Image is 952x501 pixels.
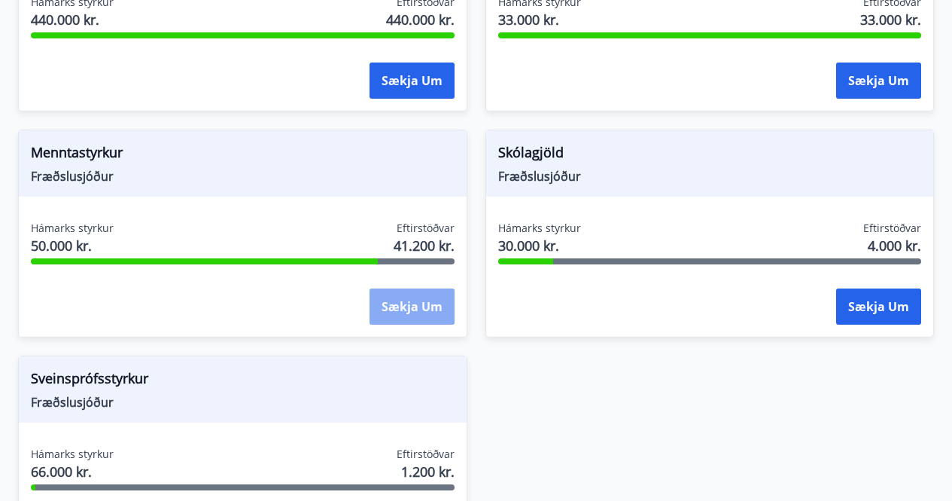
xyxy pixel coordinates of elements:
[394,236,455,255] span: 41.200 kr.
[386,10,455,29] span: 440.000 kr.
[31,462,114,481] span: 66.000 kr.
[836,289,921,325] button: Sækja um
[836,63,921,99] button: Sækja um
[863,221,921,236] span: Eftirstöðvar
[31,10,114,29] span: 440.000 kr.
[397,447,455,462] span: Eftirstöðvar
[401,462,455,481] span: 1.200 kr.
[498,221,581,236] span: Hámarks styrkur
[498,236,581,255] span: 30.000 kr.
[31,368,455,394] span: Sveinsprófsstyrkur
[498,10,581,29] span: 33.000 kr.
[31,236,114,255] span: 50.000 kr.
[498,168,922,185] span: Fræðslusjóður
[498,142,922,168] span: Skólagjöld
[868,236,921,255] span: 4.000 kr.
[860,10,921,29] span: 33.000 kr.
[31,168,455,185] span: Fræðslusjóður
[31,394,455,411] span: Fræðslusjóður
[370,63,455,99] button: Sækja um
[31,142,455,168] span: Menntastyrkur
[370,289,455,325] button: Sækja um
[31,221,114,236] span: Hámarks styrkur
[31,447,114,462] span: Hámarks styrkur
[397,221,455,236] span: Eftirstöðvar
